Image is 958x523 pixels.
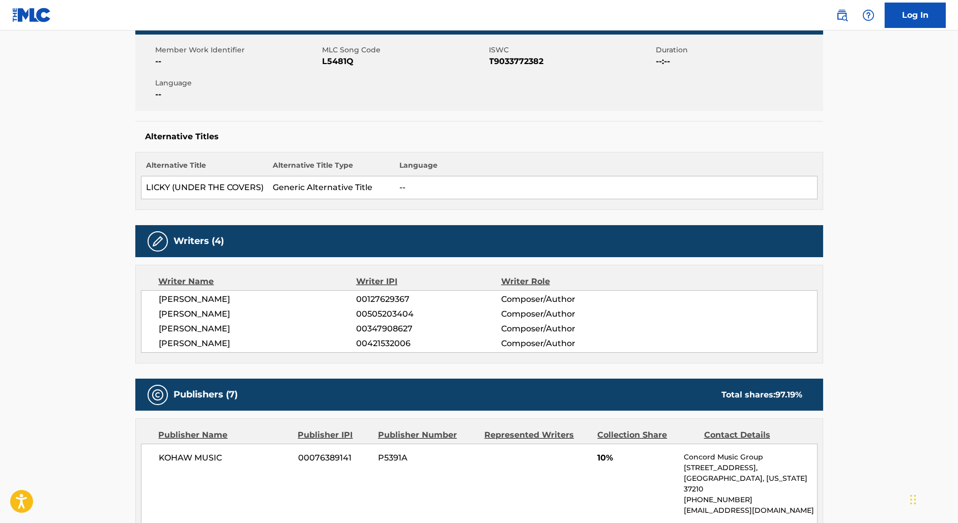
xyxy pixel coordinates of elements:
a: Public Search [832,5,852,25]
th: Alternative Title Type [268,160,394,176]
span: ISWC [489,45,654,55]
span: 00127629367 [356,293,501,305]
span: 00505203404 [356,308,501,320]
h5: Writers (4) [174,235,224,247]
span: [PERSON_NAME] [159,308,357,320]
div: Collection Share [597,429,696,441]
p: Concord Music Group [684,452,817,463]
span: 10% [597,452,676,464]
img: help [862,9,875,21]
p: [PHONE_NUMBER] [684,495,817,505]
span: Duration [656,45,821,55]
img: search [836,9,848,21]
div: Publisher IPI [298,429,370,441]
span: [PERSON_NAME] [159,293,357,305]
span: Composer/Author [501,337,633,350]
h5: Alternative Titles [146,132,813,142]
img: Publishers [152,389,164,401]
iframe: Chat Widget [907,474,958,523]
span: Composer/Author [501,308,633,320]
p: [STREET_ADDRESS], [684,463,817,473]
div: Writer IPI [356,275,501,288]
div: Contact Details [704,429,803,441]
span: Composer/Author [501,323,633,335]
td: LICKY (UNDER THE COVERS) [141,176,268,199]
div: Publisher Name [159,429,291,441]
span: [PERSON_NAME] [159,323,357,335]
span: T9033772382 [489,55,654,68]
div: Drag [910,484,916,515]
div: Total shares: [722,389,803,401]
th: Language [394,160,817,176]
p: [GEOGRAPHIC_DATA], [US_STATE] 37210 [684,473,817,495]
img: Writers [152,235,164,248]
span: 00347908627 [356,323,501,335]
p: [EMAIL_ADDRESS][DOMAIN_NAME] [684,505,817,516]
span: L5481Q [323,55,487,68]
td: Generic Alternative Title [268,176,394,199]
span: KOHAW MUSIC [159,452,291,464]
div: Writer Role [501,275,633,288]
span: -- [156,88,320,101]
span: Language [156,78,320,88]
th: Alternative Title [141,160,268,176]
span: MLC Song Code [323,45,487,55]
div: Help [858,5,879,25]
div: Represented Writers [484,429,590,441]
span: -- [156,55,320,68]
span: 97.19 % [776,390,803,399]
h5: Publishers (7) [174,389,238,401]
span: 00076389141 [298,452,370,464]
img: MLC Logo [12,8,51,22]
div: Publisher Number [378,429,477,441]
div: Writer Name [159,275,357,288]
a: Log In [885,3,946,28]
span: P5391A [378,452,477,464]
td: -- [394,176,817,199]
span: Member Work Identifier [156,45,320,55]
span: 00421532006 [356,337,501,350]
span: --:-- [656,55,821,68]
span: [PERSON_NAME] [159,337,357,350]
span: Composer/Author [501,293,633,305]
